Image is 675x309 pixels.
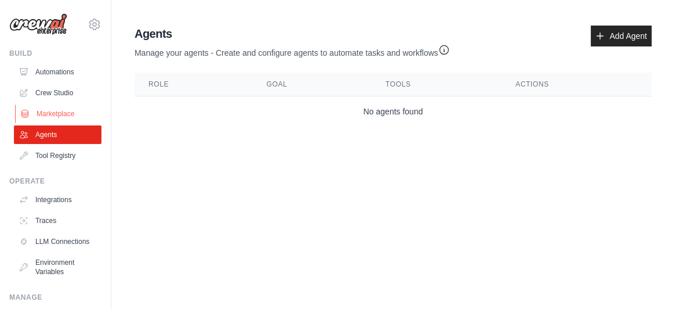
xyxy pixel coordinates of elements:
th: Actions [502,73,652,96]
h2: Agents [135,26,450,42]
a: Crew Studio [14,84,101,102]
div: Manage [9,293,101,302]
a: Tool Registry [14,146,101,165]
th: Role [135,73,253,96]
a: Agents [14,125,101,144]
th: Tools [372,73,502,96]
td: No agents found [135,96,652,127]
a: Marketplace [15,105,103,123]
th: Goal [253,73,372,96]
p: Manage your agents - Create and configure agents to automate tasks and workflows [135,42,450,59]
a: Add Agent [591,26,652,46]
a: LLM Connections [14,232,101,251]
a: Automations [14,63,101,81]
a: Integrations [14,191,101,209]
img: Logo [9,13,67,35]
a: Environment Variables [14,253,101,281]
div: Operate [9,177,101,186]
a: Traces [14,211,101,230]
div: Build [9,49,101,58]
